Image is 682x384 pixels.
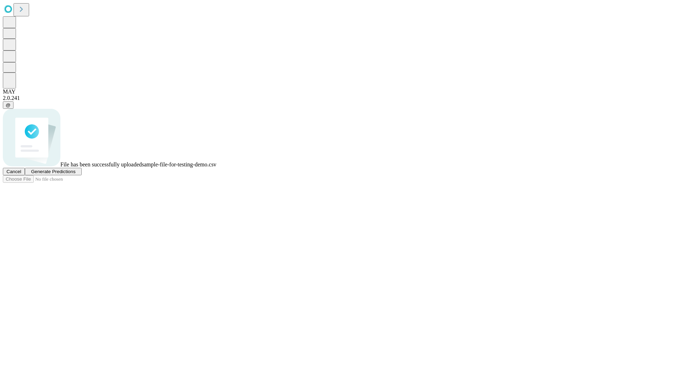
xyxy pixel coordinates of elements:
button: Cancel [3,168,25,175]
div: 2.0.241 [3,95,679,101]
span: File has been successfully uploaded [60,161,142,167]
span: @ [6,102,11,108]
button: Generate Predictions [25,168,82,175]
button: @ [3,101,13,109]
div: MAY [3,89,679,95]
span: Generate Predictions [31,169,75,174]
span: Cancel [6,169,21,174]
span: sample-file-for-testing-demo.csv [142,161,216,167]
